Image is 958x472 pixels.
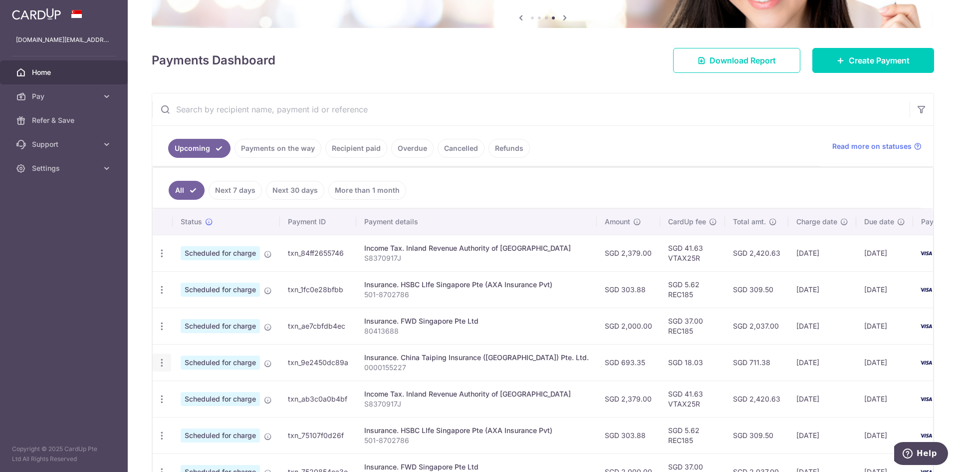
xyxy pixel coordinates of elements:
[597,271,660,308] td: SGD 303.88
[364,316,589,326] div: Insurance. FWD Singapore Pte Ltd
[169,181,205,200] a: All
[280,417,356,454] td: txn_75107f0d26f
[280,344,356,381] td: txn_9e2450dc89a
[856,308,913,344] td: [DATE]
[152,93,910,125] input: Search by recipient name, payment id or reference
[364,436,589,446] p: 501-8702786
[660,344,725,381] td: SGD 18.03
[832,141,912,151] span: Read more on statuses
[364,426,589,436] div: Insurance. HSBC LIfe Singapore Pte (AXA Insurance Pvt)
[788,271,856,308] td: [DATE]
[235,139,321,158] a: Payments on the way
[364,290,589,300] p: 501-8702786
[32,163,98,173] span: Settings
[364,462,589,472] div: Insurance. FWD Singapore Pte Ltd
[788,344,856,381] td: [DATE]
[168,139,231,158] a: Upcoming
[280,381,356,417] td: txn_ab3c0a0b4bf
[864,217,894,227] span: Due date
[181,217,202,227] span: Status
[364,326,589,336] p: 80413688
[916,357,936,369] img: Bank Card
[832,141,922,151] a: Read more on statuses
[788,308,856,344] td: [DATE]
[668,217,706,227] span: CardUp fee
[391,139,434,158] a: Overdue
[12,8,61,20] img: CardUp
[32,67,98,77] span: Home
[364,280,589,290] div: Insurance. HSBC LIfe Singapore Pte (AXA Insurance Pvt)
[364,243,589,253] div: Income Tax. Inland Revenue Authority of [GEOGRAPHIC_DATA]
[597,417,660,454] td: SGD 303.88
[894,442,948,467] iframe: Opens a widget where you can find more information
[32,115,98,125] span: Refer & Save
[438,139,484,158] a: Cancelled
[209,181,262,200] a: Next 7 days
[280,308,356,344] td: txn_ae7cbfdb4ec
[660,381,725,417] td: SGD 41.63 VTAX25R
[605,217,630,227] span: Amount
[597,235,660,271] td: SGD 2,379.00
[673,48,800,73] a: Download Report
[660,417,725,454] td: SGD 5.62 REC185
[16,35,112,45] p: [DOMAIN_NAME][EMAIL_ADDRESS][DOMAIN_NAME]
[788,235,856,271] td: [DATE]
[597,381,660,417] td: SGD 2,379.00
[181,429,260,443] span: Scheduled for charge
[280,235,356,271] td: txn_84ff2655746
[32,91,98,101] span: Pay
[856,417,913,454] td: [DATE]
[488,139,530,158] a: Refunds
[280,209,356,235] th: Payment ID
[725,344,788,381] td: SGD 711.38
[916,430,936,442] img: Bank Card
[597,308,660,344] td: SGD 2,000.00
[266,181,324,200] a: Next 30 days
[364,399,589,409] p: S8370917J
[325,139,387,158] a: Recipient paid
[710,54,776,66] span: Download Report
[32,139,98,149] span: Support
[181,283,260,297] span: Scheduled for charge
[328,181,406,200] a: More than 1 month
[796,217,837,227] span: Charge date
[725,381,788,417] td: SGD 2,420.63
[725,271,788,308] td: SGD 309.50
[916,247,936,259] img: Bank Card
[660,308,725,344] td: SGD 37.00 REC185
[181,246,260,260] span: Scheduled for charge
[812,48,934,73] a: Create Payment
[356,209,597,235] th: Payment details
[856,235,913,271] td: [DATE]
[788,381,856,417] td: [DATE]
[849,54,910,66] span: Create Payment
[597,344,660,381] td: SGD 693.35
[364,353,589,363] div: Insurance. China Taiping Insurance ([GEOGRAPHIC_DATA]) Pte. Ltd.
[916,284,936,296] img: Bank Card
[364,253,589,263] p: S8370917J
[788,417,856,454] td: [DATE]
[856,271,913,308] td: [DATE]
[856,381,913,417] td: [DATE]
[916,320,936,332] img: Bank Card
[364,363,589,373] p: 0000155227
[364,389,589,399] div: Income Tax. Inland Revenue Authority of [GEOGRAPHIC_DATA]
[181,392,260,406] span: Scheduled for charge
[856,344,913,381] td: [DATE]
[181,319,260,333] span: Scheduled for charge
[725,308,788,344] td: SGD 2,037.00
[733,217,766,227] span: Total amt.
[181,356,260,370] span: Scheduled for charge
[660,271,725,308] td: SGD 5.62 REC185
[916,393,936,405] img: Bank Card
[280,271,356,308] td: txn_1fc0e28bfbb
[152,51,275,69] h4: Payments Dashboard
[660,235,725,271] td: SGD 41.63 VTAX25R
[725,235,788,271] td: SGD 2,420.63
[725,417,788,454] td: SGD 309.50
